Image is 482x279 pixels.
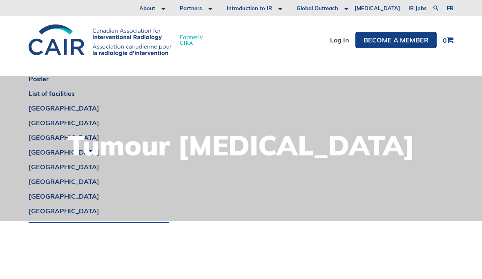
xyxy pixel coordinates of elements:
[67,132,415,159] h1: Tumour [MEDICAL_DATA]
[447,6,453,11] a: fr
[29,24,172,56] img: CIRA
[180,34,203,46] span: Formerly CIRA
[443,37,453,44] a: 0
[355,32,437,48] a: Become a member
[330,37,349,43] a: Log In
[29,24,211,56] a: FormerlyCIRA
